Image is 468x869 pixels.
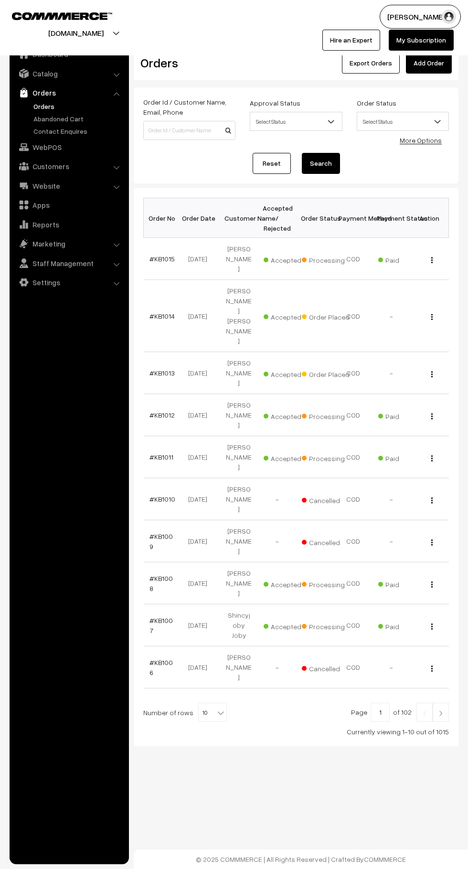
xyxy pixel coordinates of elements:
[357,112,449,131] span: Select Status
[302,535,350,547] span: Cancelled
[372,520,411,562] td: -
[220,562,258,604] td: [PERSON_NAME]
[149,658,173,676] a: #KB1006
[334,562,372,604] td: COD
[12,12,112,20] img: COMMMERCE
[149,574,173,592] a: #KB1008
[372,352,411,394] td: -
[334,646,372,688] td: COD
[220,198,258,238] th: Customer Name
[12,235,126,252] a: Marketing
[302,493,350,505] span: Cancelled
[400,136,442,144] a: More Options
[181,520,220,562] td: [DATE]
[220,280,258,352] td: [PERSON_NAME] [PERSON_NAME]
[149,616,173,634] a: #KB1007
[431,371,433,377] img: Menu
[140,55,234,70] h2: Orders
[431,539,433,546] img: Menu
[198,703,227,722] span: 10
[181,352,220,394] td: [DATE]
[264,451,311,463] span: Accepted
[411,198,449,238] th: Action
[351,708,367,716] span: Page
[264,619,311,632] span: Accepted
[334,604,372,646] td: COD
[436,710,445,716] img: Right
[149,312,175,320] a: #KB1014
[258,198,296,238] th: Accepted / Rejected
[12,10,96,21] a: COMMMERCE
[431,314,433,320] img: Menu
[220,520,258,562] td: [PERSON_NAME]
[372,280,411,352] td: -
[431,497,433,504] img: Menu
[378,253,426,265] span: Paid
[250,98,300,108] label: Approval Status
[149,453,173,461] a: #KB1011
[264,367,311,379] span: Accepted
[378,451,426,463] span: Paid
[12,158,126,175] a: Customers
[364,855,406,863] a: COMMMERCE
[220,238,258,280] td: [PERSON_NAME]
[258,520,296,562] td: -
[12,139,126,156] a: WebPOS
[181,238,220,280] td: [DATE]
[181,394,220,436] td: [DATE]
[334,280,372,352] td: COD
[181,646,220,688] td: [DATE]
[149,369,175,377] a: #KB1013
[378,619,426,632] span: Paid
[181,478,220,520] td: [DATE]
[149,411,175,419] a: #KB1012
[199,703,226,722] span: 10
[264,310,311,322] span: Accepted
[12,255,126,272] a: Staff Management
[357,113,448,130] span: Select Status
[302,619,350,632] span: Processing
[264,577,311,590] span: Accepted
[149,255,175,263] a: #KB1015
[31,101,126,111] a: Orders
[12,177,126,194] a: Website
[431,455,433,461] img: Menu
[220,352,258,394] td: [PERSON_NAME]
[220,478,258,520] td: [PERSON_NAME]
[393,708,412,716] span: of 102
[143,727,449,737] div: Currently viewing 1-10 out of 1015
[380,5,461,29] button: [PERSON_NAME]…
[250,112,342,131] span: Select Status
[181,198,220,238] th: Order Date
[181,280,220,352] td: [DATE]
[181,562,220,604] td: [DATE]
[334,394,372,436] td: COD
[302,367,350,379] span: Order Placed
[15,21,137,45] button: [DOMAIN_NAME]
[250,113,341,130] span: Select Status
[143,708,193,718] span: Number of rows
[378,577,426,590] span: Paid
[334,520,372,562] td: COD
[406,53,452,74] a: Add Order
[296,198,334,238] th: Order Status
[264,409,311,421] span: Accepted
[372,198,411,238] th: Payment Status
[378,409,426,421] span: Paid
[149,495,175,503] a: #KB1010
[302,310,350,322] span: Order Placed
[220,646,258,688] td: [PERSON_NAME]
[12,84,126,101] a: Orders
[12,196,126,214] a: Apps
[264,253,311,265] span: Accepted
[31,114,126,124] a: Abandoned Cart
[431,623,433,630] img: Menu
[253,153,291,174] a: Reset
[342,53,400,74] button: Export Orders
[322,30,380,51] a: Hire an Expert
[334,198,372,238] th: Payment Method
[372,646,411,688] td: -
[389,30,454,51] a: My Subscription
[334,238,372,280] td: COD
[144,198,182,238] th: Order No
